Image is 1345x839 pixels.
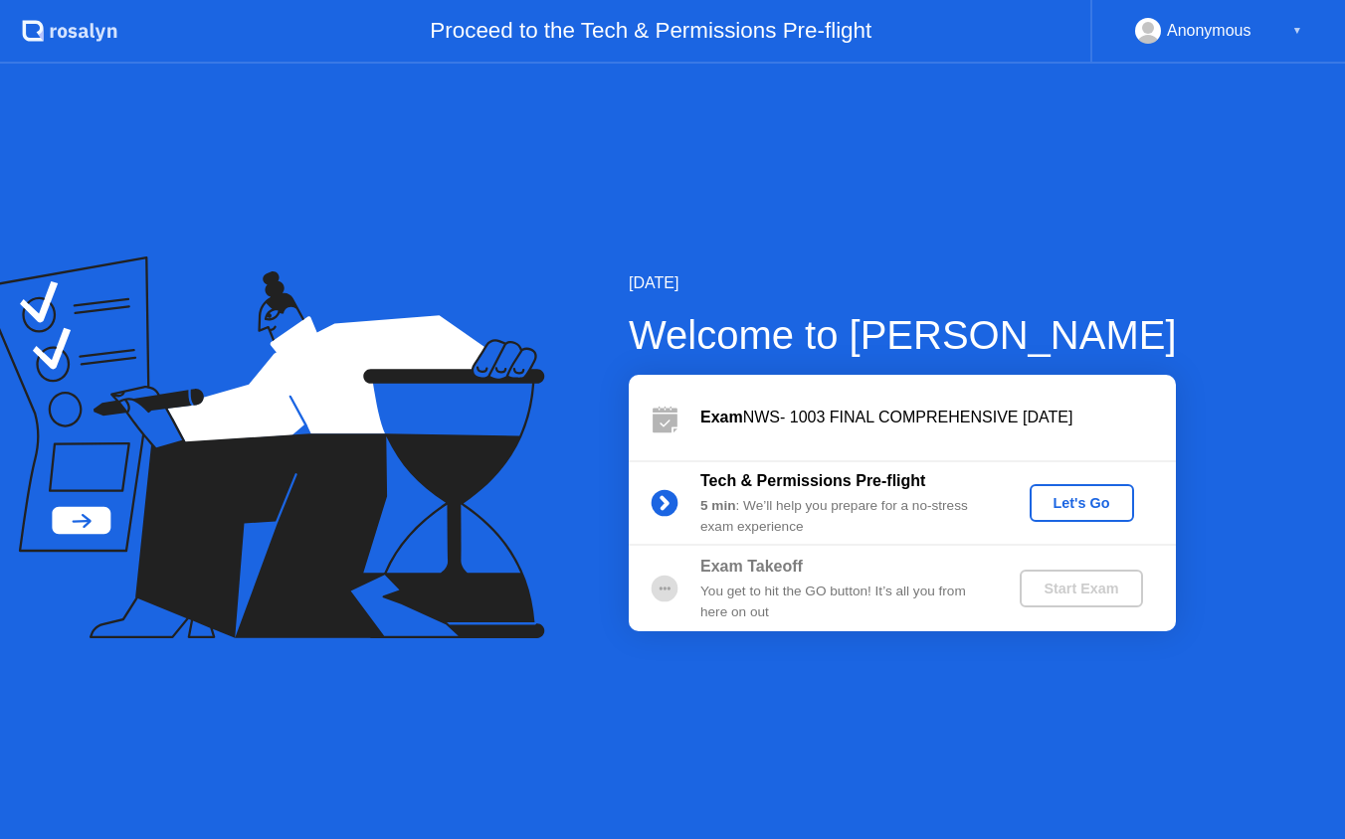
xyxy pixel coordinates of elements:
div: Welcome to [PERSON_NAME] [629,305,1177,365]
div: Start Exam [1028,581,1134,596]
div: Let's Go [1038,495,1126,511]
button: Let's Go [1030,484,1134,522]
b: Exam [700,409,743,425]
div: Anonymous [1167,18,1251,44]
div: NWS- 1003 FINAL COMPREHENSIVE [DATE] [700,406,1176,429]
b: 5 min [700,498,736,513]
div: : We’ll help you prepare for a no-stress exam experience [700,496,987,537]
div: You get to hit the GO button! It’s all you from here on out [700,582,987,622]
button: Start Exam [1020,570,1142,607]
b: Tech & Permissions Pre-flight [700,472,925,489]
b: Exam Takeoff [700,558,803,575]
div: [DATE] [629,271,1177,295]
div: ▼ [1292,18,1302,44]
